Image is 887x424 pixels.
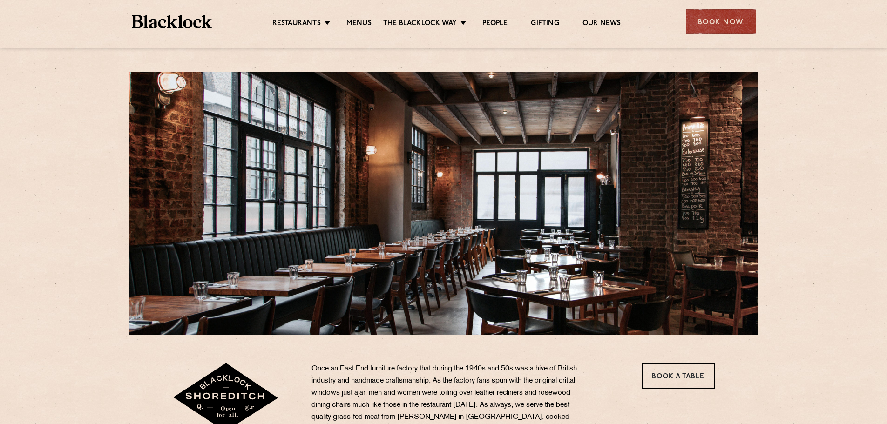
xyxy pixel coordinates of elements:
a: The Blacklock Way [383,19,457,29]
img: BL_Textured_Logo-footer-cropped.svg [132,15,212,28]
a: Menus [346,19,372,29]
a: People [482,19,508,29]
a: Restaurants [272,19,321,29]
a: Book a Table [642,363,715,389]
a: Gifting [531,19,559,29]
a: Our News [582,19,621,29]
div: Book Now [686,9,756,34]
